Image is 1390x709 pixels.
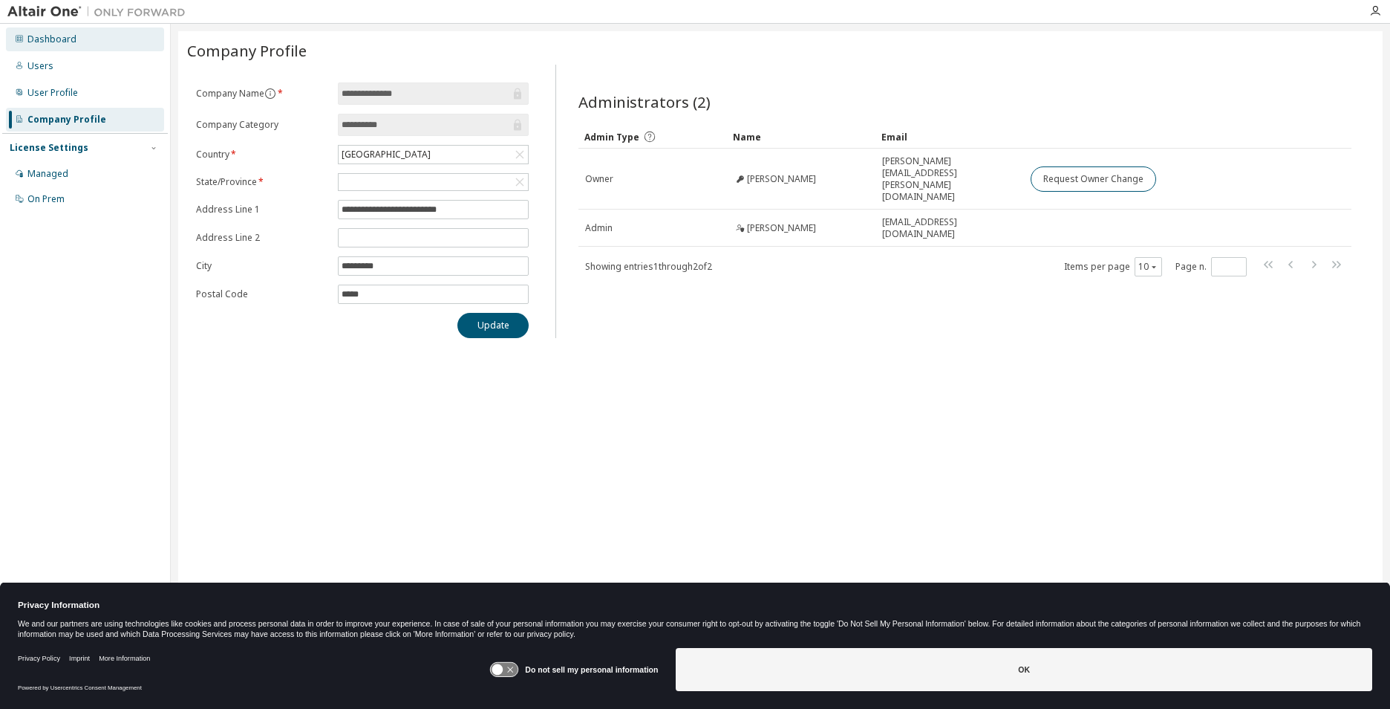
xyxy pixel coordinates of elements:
[339,146,433,163] div: [GEOGRAPHIC_DATA]
[27,114,106,126] div: Company Profile
[881,125,1018,149] div: Email
[584,131,639,143] span: Admin Type
[882,216,1017,240] span: [EMAIL_ADDRESS][DOMAIN_NAME]
[457,313,529,338] button: Update
[7,4,193,19] img: Altair One
[585,173,613,185] span: Owner
[733,125,869,149] div: Name
[1064,257,1162,276] span: Items per page
[264,88,276,100] button: information
[196,232,329,244] label: Address Line 2
[27,60,53,72] div: Users
[339,146,528,164] div: [GEOGRAPHIC_DATA]
[27,193,65,205] div: On Prem
[747,173,816,185] span: [PERSON_NAME]
[585,260,712,273] span: Showing entries 1 through 2 of 2
[27,87,78,99] div: User Profile
[747,222,816,234] span: [PERSON_NAME]
[27,168,68,180] div: Managed
[578,91,711,112] span: Administrators (2)
[585,222,613,234] span: Admin
[1031,166,1156,192] button: Request Owner Change
[1138,261,1158,273] button: 10
[196,176,329,188] label: State/Province
[187,40,307,61] span: Company Profile
[196,260,329,272] label: City
[196,149,329,161] label: Country
[1175,257,1247,276] span: Page n.
[196,119,329,131] label: Company Category
[196,288,329,300] label: Postal Code
[10,142,88,154] div: License Settings
[882,155,1017,203] span: [PERSON_NAME][EMAIL_ADDRESS][PERSON_NAME][DOMAIN_NAME]
[27,33,76,45] div: Dashboard
[196,204,329,216] label: Address Line 1
[196,88,329,100] label: Company Name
